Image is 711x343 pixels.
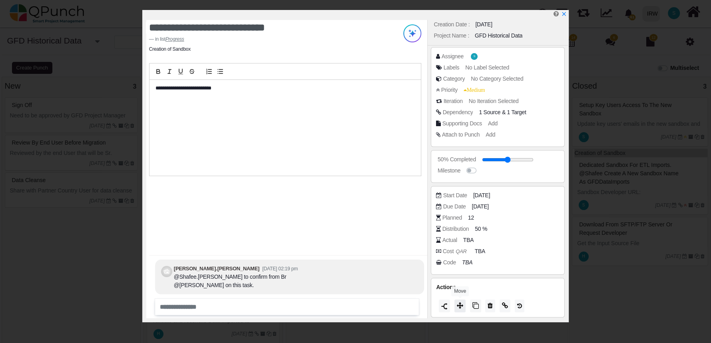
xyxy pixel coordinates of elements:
[165,36,184,42] u: Progress
[443,247,469,256] div: Cost
[475,32,522,40] div: GFD Historical Data
[464,87,485,93] span: Medium
[515,299,524,312] button: History
[479,108,526,117] span: &
[479,109,500,115] span: <div class="badge badge-secondary"> Dedicated Sandbox for ETL Imports. @Shafee create a new sandb...
[403,24,421,42] img: Try writing with AI
[149,36,374,43] footer: in list
[442,52,464,61] div: Assignee
[507,109,526,115] span: <div class="badge badge-secondary"> Import to Sandbox FS</div>
[442,214,462,222] div: Planned
[441,303,448,309] img: split.9d50320.png
[468,214,474,222] span: 12
[462,259,472,266] i: TBA
[443,108,473,117] div: Dependency
[470,299,481,312] button: Copy
[465,64,509,71] span: No Label Selected
[475,20,492,29] div: [DATE]
[442,225,469,233] div: Distribution
[463,236,474,244] span: TBA
[471,75,523,82] span: No Category Selected
[262,266,298,272] small: [DATE] 02:19 pm
[475,247,485,256] span: TBA
[165,36,184,42] cite: Source Title
[469,98,519,104] span: No Iteration Selected
[561,11,567,17] svg: x
[443,202,466,211] div: Due Date
[442,119,482,128] div: Supporting Docs
[174,266,259,272] b: [PERSON_NAME].[PERSON_NAME]
[434,32,469,40] div: Project Name :
[473,191,490,200] span: [DATE]
[500,299,510,312] button: Copy Link
[443,191,467,200] div: Start Date
[174,273,314,289] div: @Shafee.[PERSON_NAME] to confirm from Br @[PERSON_NAME] on this task.
[442,131,480,139] div: Attach to Punch
[438,155,476,164] div: 50% Completed
[436,284,456,290] span: Actions
[434,20,470,29] div: Creation Date :
[454,246,468,256] i: QAR
[471,53,478,60] span: Shafee.jan
[451,286,469,296] div: Move
[438,167,460,175] div: Milestone
[443,75,465,83] div: Category
[475,225,487,233] span: 50 %
[474,55,475,58] span: S
[441,86,458,94] div: Priority
[444,63,460,72] div: Labels
[442,236,457,244] div: Actual
[149,46,191,53] li: Creation of Sandbox
[439,299,450,312] button: Split
[488,120,498,127] span: Add
[443,258,456,267] div: Code
[486,131,495,138] span: Add
[472,202,489,211] span: [DATE]
[444,97,463,105] div: Iteration
[553,11,558,17] i: Edit Punch
[485,299,495,312] button: Delete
